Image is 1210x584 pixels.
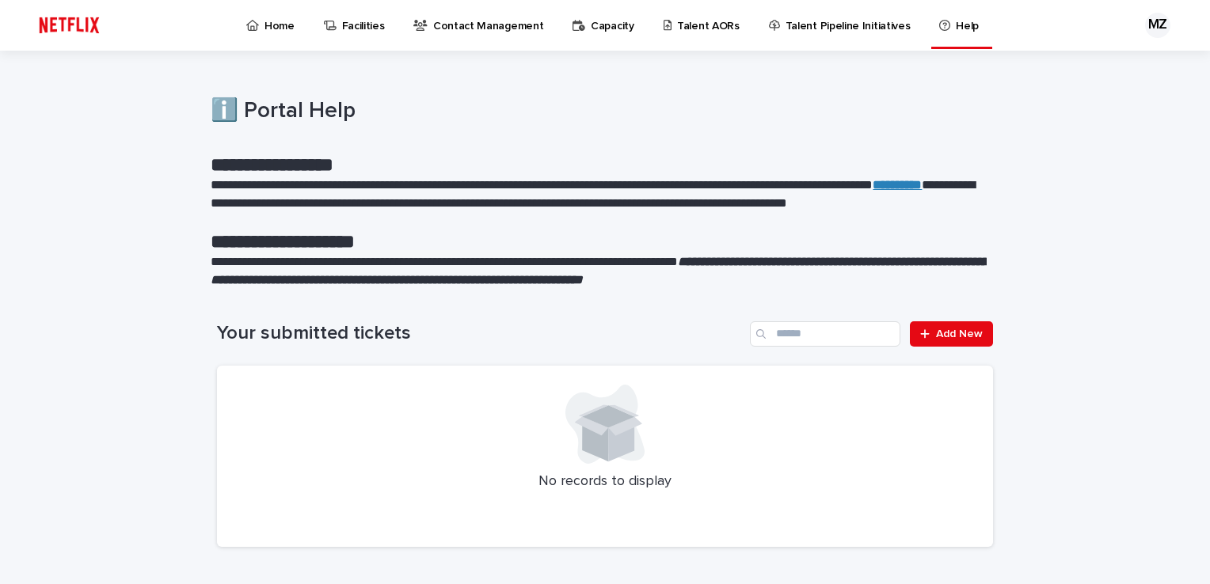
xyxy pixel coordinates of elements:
img: ifQbXi3ZQGMSEF7WDB7W [32,9,107,41]
div: MZ [1145,13,1170,38]
h1: ℹ️ Portal Help [211,98,987,125]
p: No records to display [236,473,974,491]
h1: Your submitted tickets [217,322,744,345]
a: Add New [910,321,993,347]
span: Add New [936,328,983,339]
input: Search [750,321,900,347]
